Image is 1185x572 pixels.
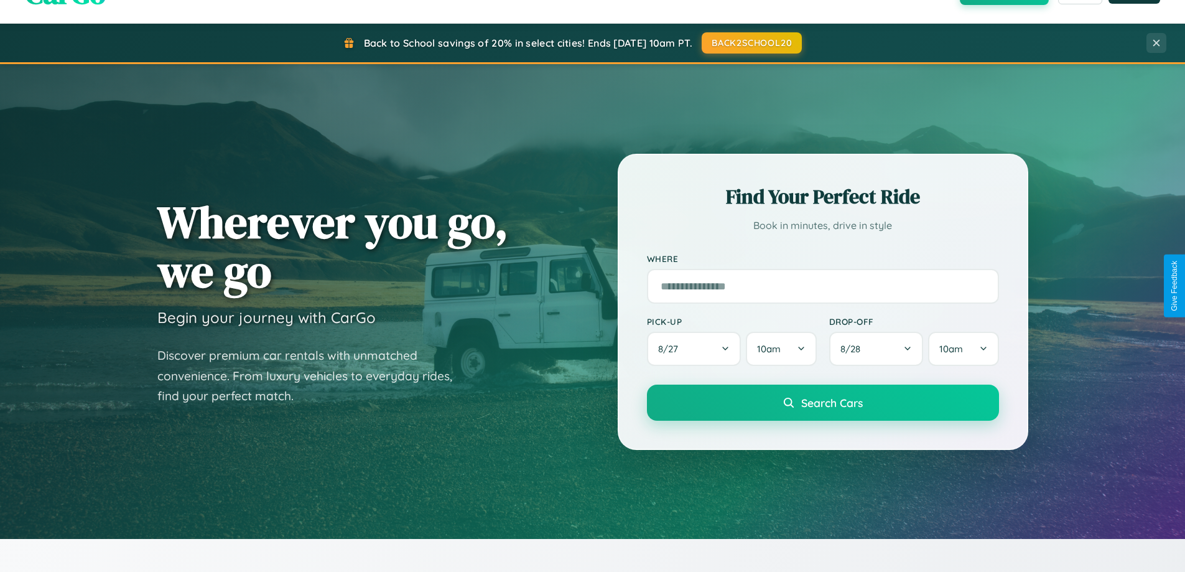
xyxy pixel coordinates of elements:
div: Give Feedback [1170,261,1179,311]
button: 8/28 [829,332,924,366]
h2: Find Your Perfect Ride [647,183,999,210]
button: 8/27 [647,332,741,366]
h3: Begin your journey with CarGo [157,308,376,327]
button: BACK2SCHOOL20 [702,32,802,54]
span: 10am [757,343,781,355]
span: Search Cars [801,396,863,410]
button: 10am [746,332,816,366]
span: 8 / 27 [658,343,684,355]
button: 10am [928,332,998,366]
h1: Wherever you go, we go [157,197,508,296]
span: Back to School savings of 20% in select cities! Ends [DATE] 10am PT. [364,37,692,49]
span: 8 / 28 [840,343,867,355]
label: Pick-up [647,316,817,327]
p: Book in minutes, drive in style [647,217,999,235]
label: Drop-off [829,316,999,327]
label: Where [647,253,999,264]
button: Search Cars [647,385,999,421]
p: Discover premium car rentals with unmatched convenience. From luxury vehicles to everyday rides, ... [157,345,468,406]
span: 10am [939,343,963,355]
